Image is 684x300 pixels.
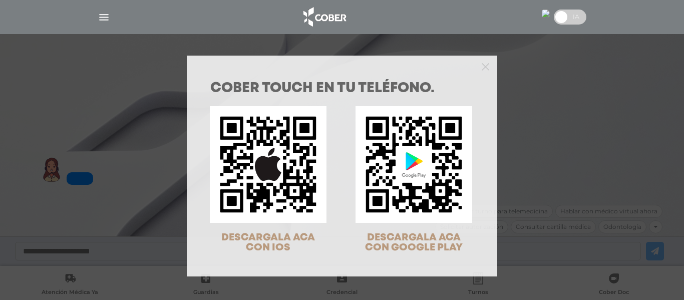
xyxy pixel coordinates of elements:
img: qr-code [210,106,326,223]
span: DESCARGALA ACA CON GOOGLE PLAY [365,233,463,252]
span: DESCARGALA ACA CON IOS [221,233,315,252]
img: qr-code [356,106,472,223]
h1: COBER TOUCH en tu teléfono. [210,82,474,96]
button: Close [482,62,489,71]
